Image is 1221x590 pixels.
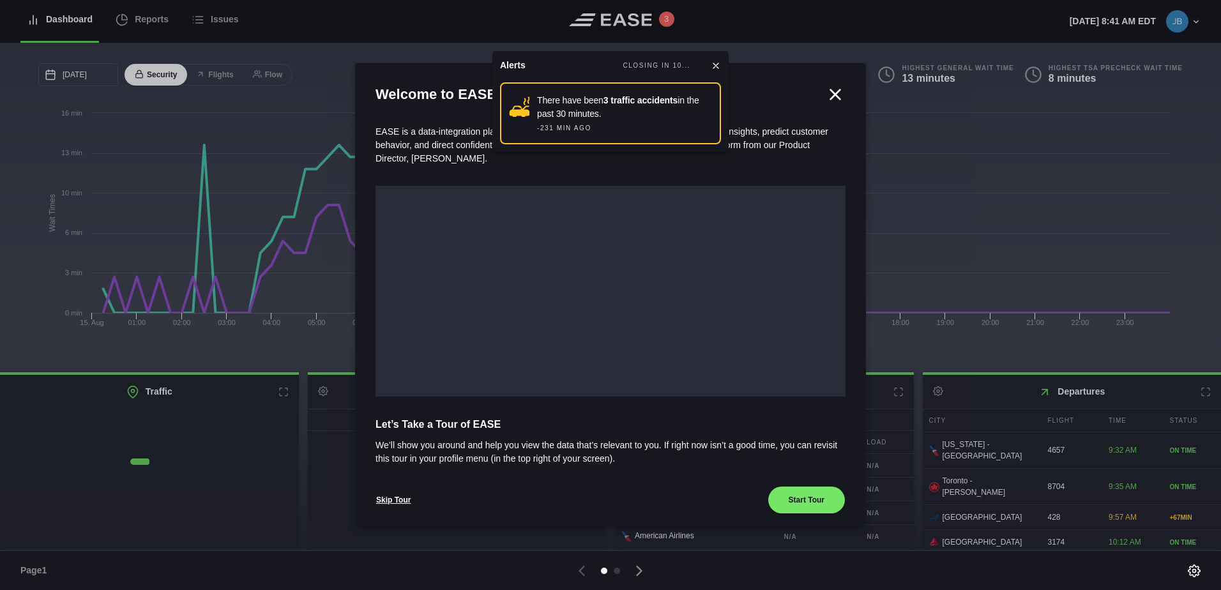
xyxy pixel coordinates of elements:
strong: 3 traffic accidents [603,95,678,105]
h2: Welcome to EASE! [375,84,825,105]
button: Start Tour [768,486,846,514]
button: Skip Tour [375,486,411,514]
span: EASE is a data-integration platform for real-time operational responses. Collect key data insight... [375,126,828,163]
iframe: onboarding [375,186,846,397]
span: Page 1 [20,564,52,577]
span: Let’s Take a Tour of EASE [375,417,846,432]
div: CLOSING IN 10... [623,61,690,71]
div: -231 MIN AGO [537,123,591,133]
div: Alerts [500,59,526,72]
div: There have been in the past 30 minutes. [537,94,712,121]
span: We’ll show you around and help you view the data that’s relevant to you. If right now isn’t a goo... [375,439,846,465]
